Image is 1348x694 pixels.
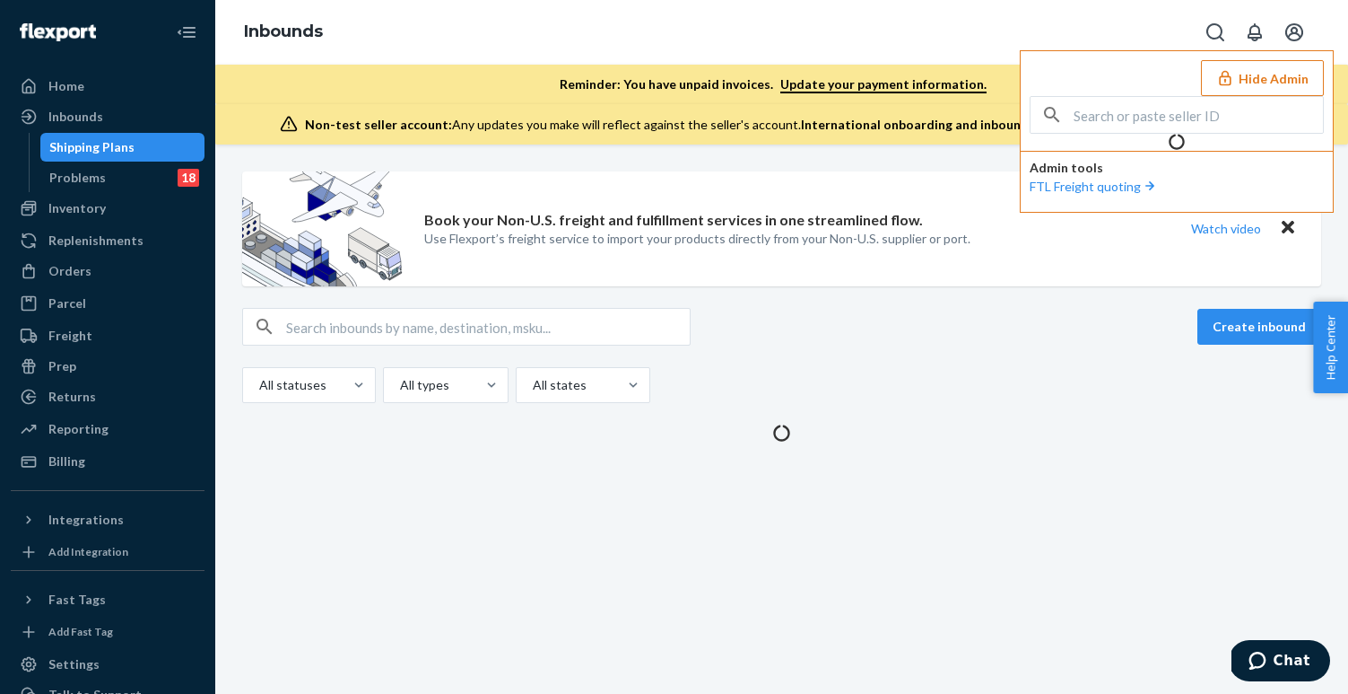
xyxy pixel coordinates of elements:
div: Fast Tags [48,591,106,609]
a: Shipping Plans [40,133,205,162]
p: Reminder: You have unpaid invoices. [560,75,987,93]
a: Billing [11,447,204,476]
p: Book your Non-U.S. freight and fulfillment services in one streamlined flow. [424,210,923,231]
div: Add Fast Tag [48,624,113,639]
button: Help Center [1313,302,1348,393]
img: Flexport logo [20,23,96,41]
div: Billing [48,452,85,470]
button: Open account menu [1276,14,1312,50]
a: Replenishments [11,226,204,255]
div: Replenishments [48,232,143,250]
div: Prep [48,357,76,375]
a: Returns [11,382,204,411]
div: Problems [49,169,106,187]
a: Inbounds [244,22,323,41]
div: Reporting [48,420,109,438]
a: FTL Freight quoting [1030,179,1159,194]
button: Hide Admin [1201,60,1324,96]
iframe: Opens a widget where you can chat to one of our agents [1231,640,1330,685]
button: Watch video [1179,215,1273,242]
a: Add Integration [11,541,204,563]
button: Close [1276,215,1300,242]
div: Freight [48,327,92,345]
button: Fast Tags [11,585,204,614]
div: Shipping Plans [49,138,135,156]
input: Search or paste seller ID [1074,97,1323,133]
div: Integrations [48,511,124,529]
span: Non-test seller account: [305,117,452,132]
button: Open notifications [1237,14,1273,50]
div: Add Integration [48,544,128,559]
a: Settings [11,650,204,679]
a: Update your payment information. [780,76,987,93]
div: Orders [48,262,91,280]
p: Use Flexport’s freight service to import your products directly from your Non-U.S. supplier or port. [424,230,970,248]
div: Any updates you make will reflect against the seller's account. [305,116,1265,134]
input: All states [531,376,533,394]
div: Inbounds [48,108,103,126]
button: Create inbound [1197,309,1321,345]
a: Prep [11,352,204,381]
a: Home [11,72,204,101]
span: International onboarding and inbounding may not work during impersonation. [801,117,1265,132]
a: Problems18 [40,163,205,192]
a: Add Fast Tag [11,621,204,643]
div: 18 [178,169,199,187]
ol: breadcrumbs [230,6,337,58]
div: Settings [48,655,100,673]
a: Inbounds [11,102,204,131]
div: Returns [48,388,96,406]
a: Parcel [11,289,204,318]
p: Admin tools [1030,159,1324,177]
a: Inventory [11,194,204,223]
button: Close Navigation [169,14,204,50]
a: Orders [11,257,204,286]
button: Open Search Box [1197,14,1233,50]
a: Freight [11,321,204,350]
button: Integrations [11,505,204,534]
a: Reporting [11,415,204,444]
input: All statuses [257,376,259,394]
div: Inventory [48,199,106,217]
div: Parcel [48,294,86,312]
div: Home [48,77,84,95]
input: All types [398,376,400,394]
input: Search inbounds by name, destination, msku... [286,309,690,345]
